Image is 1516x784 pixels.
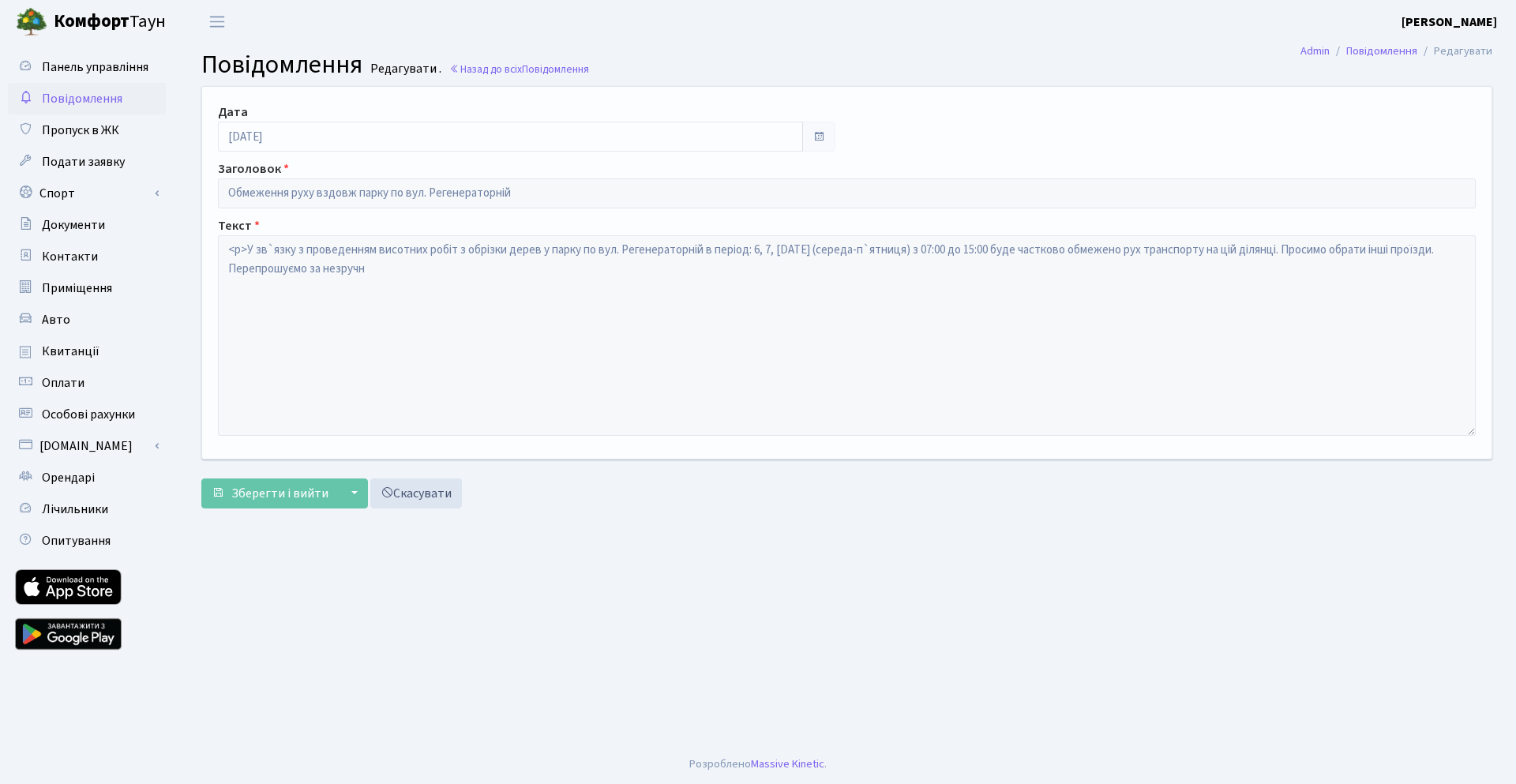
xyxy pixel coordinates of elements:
span: Орендарі [42,469,95,486]
a: Спорт [8,178,166,209]
a: Оплати [8,367,166,399]
a: Квитанції [8,336,166,367]
small: Редагувати . [367,62,441,77]
div: Розроблено . [689,756,827,773]
a: Опитування [8,525,166,557]
nav: breadcrumb [1277,35,1516,68]
a: Документи [8,209,166,241]
span: Повідомлення [42,90,122,107]
li: Редагувати [1417,43,1492,60]
a: Назад до всіхПовідомлення [449,62,589,77]
a: Панель управління [8,51,166,83]
span: Авто [42,311,70,328]
a: [DOMAIN_NAME] [8,430,166,462]
span: Повідомлення [201,47,362,83]
span: Опитування [42,532,111,550]
a: Авто [8,304,166,336]
a: Подати заявку [8,146,166,178]
span: Особові рахунки [42,406,135,423]
textarea: <p>У зв`язку з проведенням висотних робіт з обрізки дерев у парку по вул. Регенераторній в період... [218,235,1476,436]
a: Особові рахунки [8,399,166,430]
img: logo.png [16,6,47,38]
button: Переключити навігацію [197,9,237,35]
b: Комфорт [54,9,129,34]
span: Лічильники [42,501,108,518]
span: Оплати [42,374,84,392]
a: [PERSON_NAME] [1402,13,1497,32]
button: Зберегти і вийти [201,478,339,508]
b: [PERSON_NAME] [1402,13,1497,31]
a: Контакти [8,241,166,272]
span: Контакти [42,248,98,265]
span: Панель управління [42,58,148,76]
a: Повідомлення [1346,43,1417,59]
a: Massive Kinetic [751,756,824,772]
span: Повідомлення [522,62,589,77]
a: Лічильники [8,493,166,525]
a: Орендарі [8,462,166,493]
a: Пропуск в ЖК [8,114,166,146]
span: Документи [42,216,105,234]
a: Скасувати [370,478,462,508]
span: Приміщення [42,279,112,297]
span: Зберегти і вийти [231,485,328,502]
span: Пропуск в ЖК [42,122,119,139]
label: Заголовок [218,159,289,178]
a: Admin [1300,43,1330,59]
span: Подати заявку [42,153,125,171]
label: Дата [218,103,248,122]
label: Текст [218,216,260,235]
span: Таун [54,9,166,36]
a: Повідомлення [8,83,166,114]
span: Квитанції [42,343,99,360]
a: Приміщення [8,272,166,304]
